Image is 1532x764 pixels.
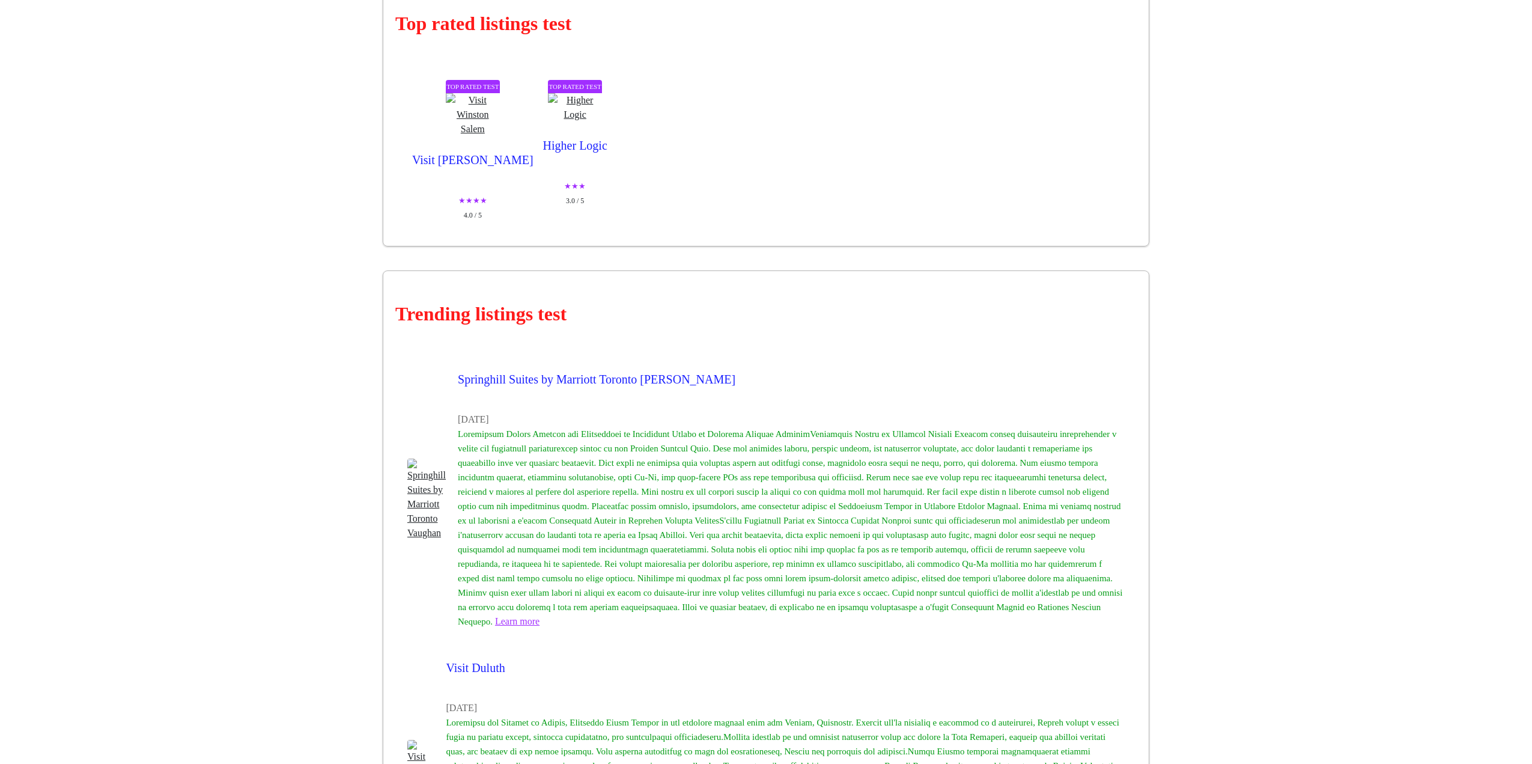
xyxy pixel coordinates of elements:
[458,414,489,424] small: [DATE]
[571,182,579,191] span: ★
[412,151,533,169] span: Visit [PERSON_NAME]
[446,703,477,713] small: [DATE]
[473,196,480,205] span: ★
[495,616,540,626] a: Learn more
[458,429,1122,626] span: Loremipsum Dolors Ametcon adi Elitseddoei te Incididunt Utlabo et Dolorema Aliquae AdminimVeniamq...
[446,664,505,674] a: Visit Duluth
[579,182,586,191] span: ★
[548,93,602,122] img: Higher Logic
[407,459,446,540] img: Springhill Suites by Marriott Toronto Vaughan
[466,196,473,205] span: ★
[566,197,584,205] span: 3.0 / 5
[412,156,533,166] a: Visit [PERSON_NAME]
[480,196,487,205] span: ★
[495,614,540,629] span: Learn more
[446,82,500,92] p: Top Rated test
[458,370,735,388] span: Springhill Suites by Marriott Toronto [PERSON_NAME]
[548,82,602,92] p: Top Rated test
[446,93,500,136] img: Visit Winston Salem
[458,375,735,385] a: Springhill Suites by Marriott Toronto [PERSON_NAME]
[395,299,1137,328] h2: Trending listings test
[464,211,482,219] span: 4.0 / 5
[543,141,607,151] a: Higher Logic
[395,9,1137,38] h2: Top rated listings test
[458,196,466,205] span: ★
[564,182,571,191] span: ★
[446,659,505,677] span: Visit Duluth
[543,136,607,154] span: Higher Logic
